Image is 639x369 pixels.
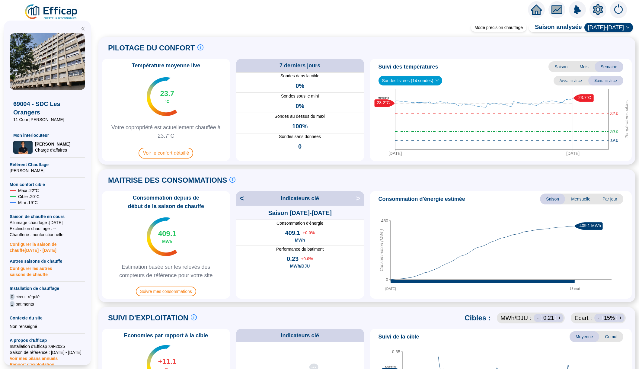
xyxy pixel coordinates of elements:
span: Cibles : [465,313,491,323]
tspan: 0.35 [392,349,400,354]
img: Chargé d'affaires [13,141,33,154]
span: Chaufferie : non fonctionnelle [10,232,85,238]
span: SUIVI D'EXPLOITATION [108,313,188,323]
span: Saison de chauffe en cours [10,213,85,220]
span: Suivi de la cible [379,332,419,341]
span: Saison [540,194,565,204]
span: Consommation d'énergie [236,220,364,226]
span: Exctinction chauffage : -- [10,226,85,232]
span: 1 [10,301,14,307]
span: Saison [548,61,574,72]
div: + [555,314,564,322]
span: °C [165,98,170,104]
span: Configurer la saison de chauffe [DATE] - [DATE] [10,238,85,253]
div: - [594,314,603,322]
text: Moyenne [378,96,389,99]
span: double-left [81,27,85,31]
span: MWh [162,239,172,245]
span: 100% [292,122,308,130]
span: Maxi : 22 °C [18,188,39,194]
tspan: [DATE] [566,151,580,156]
text: Moyenne [385,365,396,368]
span: +11.1 [158,357,177,366]
tspan: [DATE] [388,151,401,156]
span: Sondes sans données [236,133,364,140]
tspan: [DATE] [385,287,396,290]
span: A propos d'Efficap [10,337,85,343]
span: Economies par rapport à la cible [120,331,212,340]
span: 409.1 [158,229,176,239]
span: info-circle [229,177,235,183]
span: setting [593,4,603,15]
span: MWh [295,237,305,243]
span: PILOTAGE DU CONFORT [108,43,195,53]
span: Sondes dans la cible [236,73,364,79]
span: 0% [296,82,304,90]
div: + [616,314,625,322]
span: Allumage chauffage : [DATE] [10,220,85,226]
span: Ecart : [574,314,592,322]
tspan: 450 [381,218,388,223]
span: Performance du batiment [236,246,364,252]
span: down [626,26,630,29]
span: Votre copropriété est actuellement chauffée à 23.7°C [104,123,228,140]
img: alerts [569,1,586,18]
tspan: 19.0 [610,138,618,143]
span: home [531,4,542,15]
span: [PERSON_NAME] [10,168,85,174]
span: Contexte du site [10,315,85,321]
span: Température moyenne live [128,61,204,70]
span: 69004 - SDC Les Orangers [13,100,81,117]
span: Autres saisons de chauffe [10,258,85,264]
span: Installation de chauffage [10,285,85,291]
span: MAITRISE DES CONSOMMATIONS [108,175,227,185]
span: Configurer les autres saisons de chauffe [10,264,85,278]
span: Consommation depuis de début de la saison de chauffe [104,194,228,210]
span: 0 [298,142,302,151]
span: Chargé d'affaires [35,147,70,153]
tspan: Températures cibles [624,100,629,138]
text: 409.1 MWh [579,223,601,228]
span: info-circle [197,44,203,50]
span: Avec min/max [554,76,588,85]
span: MWh /DJU : [500,314,531,322]
span: Saison de référence : [DATE] - [DATE] [10,349,85,355]
span: Sans min/max [588,76,623,85]
span: + 0.0 % [303,230,315,236]
span: Suivre mes consommations [136,287,196,296]
span: 0.23 [287,255,299,263]
span: Sondes sous le mini [236,93,364,99]
span: Cible : 20 °C [18,194,40,200]
span: Mois [574,61,595,72]
span: circuit régulé [16,294,40,300]
span: Suivi des températures [379,63,438,71]
span: 0 [10,294,14,300]
span: down [435,79,439,82]
span: Sondes au dessus du maxi [236,113,364,120]
text: 23.2°C [377,101,390,105]
text: 23.7°C [578,95,591,100]
tspan: Consommation (MWh) [379,229,384,271]
div: Non renseigné [10,323,85,329]
span: Mon confort cible [10,181,85,188]
span: Estimation basée sur les relevés des compteurs de référence pour votre site [104,263,228,280]
span: Indicateurs clé [281,194,319,203]
span: Mon interlocuteur [13,132,81,138]
tspan: 22.0 [610,111,618,116]
span: Rapport d'exploitation [10,361,85,367]
span: 0.21 [543,314,554,322]
span: 15 % [604,314,615,322]
span: Moyenne [570,331,599,342]
span: Saison analysée [529,23,582,32]
span: Cumul [599,331,623,342]
span: [PERSON_NAME] [35,141,70,147]
span: Référent Chauffage [10,162,85,168]
span: Installation d'Efficap : 09-2025 [10,343,85,349]
span: fund [551,4,562,15]
div: - [534,314,542,322]
span: batiments [16,301,34,307]
span: MWh/DJU [290,263,310,269]
span: Mini : 19 °C [18,200,38,206]
img: alerts [610,1,627,18]
img: indicateur températures [147,77,177,116]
